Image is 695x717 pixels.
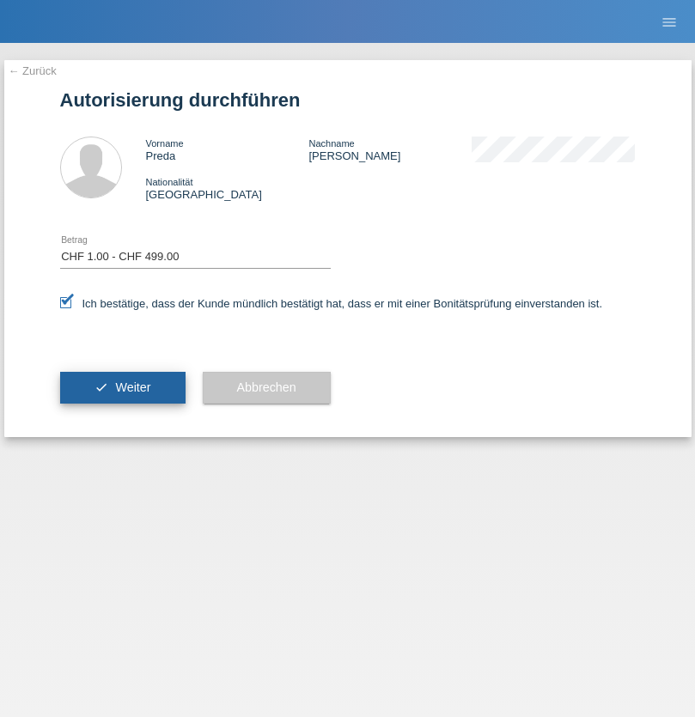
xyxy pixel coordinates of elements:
[146,177,193,187] span: Nationalität
[9,64,57,77] a: ← Zurück
[146,175,309,201] div: [GEOGRAPHIC_DATA]
[115,380,150,394] span: Weiter
[308,137,472,162] div: [PERSON_NAME]
[237,380,296,394] span: Abbrechen
[60,89,636,111] h1: Autorisierung durchführen
[203,372,331,404] button: Abbrechen
[146,137,309,162] div: Preda
[94,380,108,394] i: check
[661,14,678,31] i: menu
[146,138,184,149] span: Vorname
[60,372,186,404] button: check Weiter
[652,16,686,27] a: menu
[308,138,354,149] span: Nachname
[60,297,603,310] label: Ich bestätige, dass der Kunde mündlich bestätigt hat, dass er mit einer Bonitätsprüfung einversta...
